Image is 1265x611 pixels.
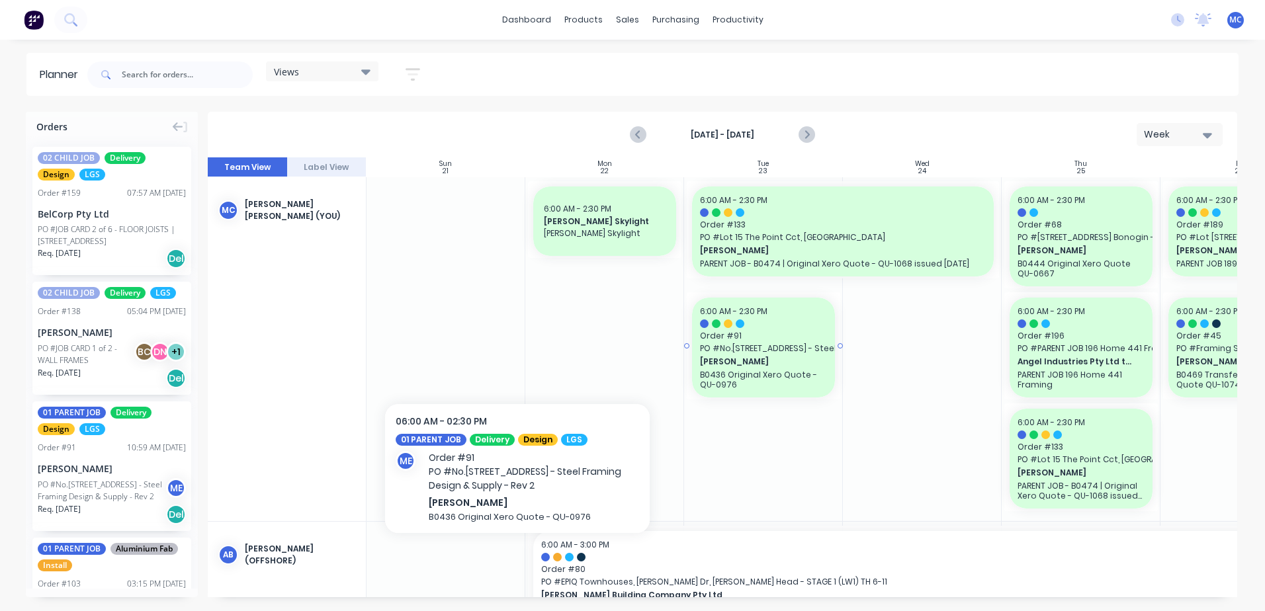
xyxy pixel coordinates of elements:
[40,67,85,83] div: Planner
[38,559,72,571] span: Install
[166,368,186,388] div: Del
[1018,259,1145,278] p: B0444 Original Xero Quote QU-0667
[122,61,253,88] input: Search for orders...
[245,198,355,222] div: [PERSON_NAME] [PERSON_NAME] (You)
[439,160,452,168] div: Sun
[1077,168,1085,175] div: 25
[915,160,930,168] div: Wed
[1176,305,1244,317] span: 6:00 AM - 2:30 PM
[597,160,612,168] div: Mon
[544,216,666,227] span: [PERSON_NAME] Skylight
[127,305,186,317] div: 05:04 PM [DATE]
[544,203,611,214] span: 6:00 AM - 2:30 PM
[541,539,609,550] span: 6:00 AM - 3:00 PM
[38,224,186,247] div: PO #JOB CARD 2 of 6 - FLOOR JOISTS | [STREET_ADDRESS]
[166,478,186,498] div: ME
[1074,160,1087,168] div: Thu
[127,578,186,590] div: 03:15 PM [DATE]
[38,187,81,199] div: Order # 159
[700,356,814,368] span: [PERSON_NAME]
[1176,194,1244,206] span: 6:00 AM - 2:30 PM
[1236,160,1244,168] div: Fri
[105,152,146,164] span: Delivery
[245,543,355,567] div: [PERSON_NAME] (OFFSHORE)
[38,503,81,515] span: Req. [DATE]
[700,245,957,257] span: [PERSON_NAME]
[1018,481,1145,501] p: PARENT JOB - B0474 | Original Xero Quote - QU-1068 issued [DATE]
[443,168,449,175] div: 21
[609,10,646,30] div: sales
[918,168,926,175] div: 24
[700,259,986,268] p: PARENT JOB - B0474 | Original Xero Quote - QU-1068 issued [DATE]
[166,505,186,524] div: Del
[127,442,186,454] div: 10:59 AM [DATE]
[287,157,367,177] button: Label View
[166,249,186,268] div: Del
[1018,454,1145,466] span: PO # Lot 15 The Point Cct, [GEOGRAPHIC_DATA]
[544,227,666,239] span: [PERSON_NAME] Skylight
[38,169,75,181] span: Design
[38,343,138,366] div: PO #JOB CARD 1 of 2 - WALL FRAMES
[1018,343,1145,354] span: PO # PARENT JOB 196 Home 441 Framing
[700,370,827,389] p: B0436 Original Xero Quote - QU-0976
[79,423,105,435] span: LGS
[700,231,986,243] span: PO # Lot 15 The Point Cct, [GEOGRAPHIC_DATA]
[759,168,767,175] div: 23
[38,287,100,299] span: 02 CHILD JOB
[1018,356,1132,368] span: Angel Industries Pty Ltd t/a Teeny Tiny Homes
[1229,14,1242,26] span: MC
[758,160,769,168] div: Tue
[1018,441,1145,453] span: Order # 133
[700,219,986,231] span: Order # 133
[105,287,146,299] span: Delivery
[700,194,767,206] span: 6:00 AM - 2:30 PM
[38,479,170,503] div: PO #No.[STREET_ADDRESS] - Steel Framing Design & Supply - Rev 2
[36,120,67,134] span: Orders
[208,157,287,177] button: Team View
[1018,194,1085,206] span: 6:00 AM - 2:30 PM
[38,152,100,164] span: 02 CHILD JOB
[38,462,186,475] div: [PERSON_NAME]
[656,129,789,141] strong: [DATE] - [DATE]
[218,200,238,220] div: MC
[1018,245,1132,257] span: [PERSON_NAME]
[1144,128,1205,142] div: Week
[1018,219,1145,231] span: Order # 68
[1018,231,1145,243] span: PO # [STREET_ADDRESS] Bonogin - LGSF Walls - Rev 2
[1018,370,1145,389] p: PARENT JOB 196 Home 441 Framing
[1018,467,1132,479] span: [PERSON_NAME]
[166,342,186,362] div: + 1
[700,305,767,317] span: 6:00 AM - 2:30 PM
[38,407,106,419] span: 01 PARENT JOB
[24,10,44,30] img: Factory
[38,543,106,555] span: 01 PARENT JOB
[700,343,827,354] span: PO # No.[STREET_ADDRESS] - Steel Framing Design & Supply - Rev 2
[38,305,81,317] div: Order # 138
[38,247,81,259] span: Req. [DATE]
[110,407,152,419] span: Delivery
[38,442,76,454] div: Order # 91
[79,169,105,181] span: LGS
[218,545,238,565] div: AB
[110,543,178,555] span: Aluminium Fab
[38,367,81,379] span: Req. [DATE]
[38,423,75,435] span: Design
[601,168,609,175] div: 22
[496,10,558,30] a: dashboard
[558,10,609,30] div: products
[38,578,81,590] div: Order # 103
[134,342,154,362] div: BC
[150,342,170,362] div: DN
[150,287,176,299] span: LGS
[706,10,770,30] div: productivity
[1018,417,1085,428] span: 6:00 AM - 2:30 PM
[38,207,186,221] div: BelCorp Pty Ltd
[1137,123,1223,146] button: Week
[274,65,299,79] span: Views
[1018,305,1085,317] span: 6:00 AM - 2:30 PM
[127,187,186,199] div: 07:57 AM [DATE]
[1018,330,1145,342] span: Order # 196
[646,10,706,30] div: purchasing
[1235,168,1244,175] div: 26
[700,330,827,342] span: Order # 91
